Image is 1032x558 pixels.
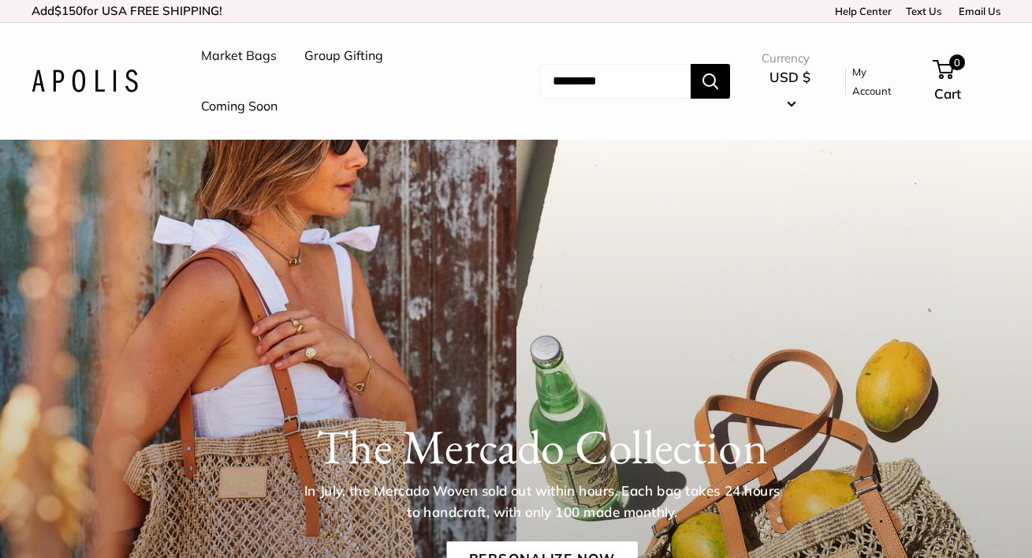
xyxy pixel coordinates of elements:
input: Search... [540,64,691,99]
h1: The Mercado Collection [81,419,1002,476]
p: In July, the Mercado Woven sold out within hours. Each bag takes 24 hours to handcraft, with only... [298,481,785,522]
a: Market Bags [201,44,277,68]
a: My Account [852,62,907,101]
a: Coming Soon [201,95,278,118]
a: Text Us [906,5,941,17]
span: USD $ [769,69,810,85]
button: USD $ [762,65,818,115]
a: Help Center [829,5,892,17]
button: Search [691,64,730,99]
a: Group Gifting [304,44,383,68]
a: 0 Cart [934,56,1000,107]
span: $150 [54,3,83,18]
a: Email Us [953,5,1000,17]
span: Currency [762,47,818,69]
img: Apolis [32,69,138,92]
span: 0 [949,54,965,70]
span: Cart [934,85,961,102]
